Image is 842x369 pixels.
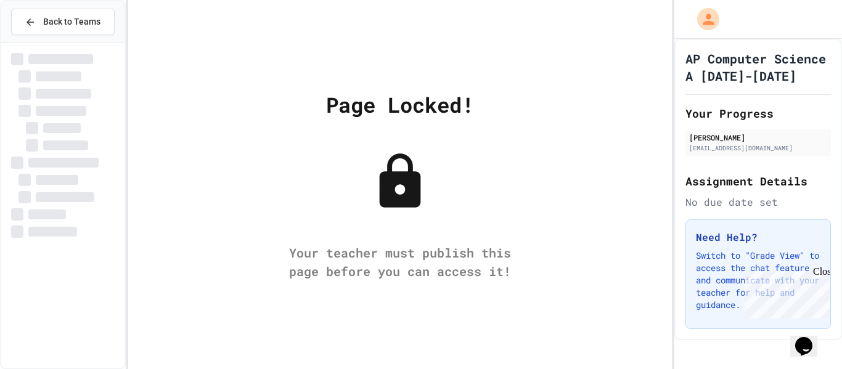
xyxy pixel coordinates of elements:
h3: Need Help? [696,230,820,245]
span: Back to Teams [43,15,100,28]
div: [EMAIL_ADDRESS][DOMAIN_NAME] [689,144,827,153]
div: No due date set [685,195,831,209]
div: [PERSON_NAME] [689,132,827,143]
button: Back to Teams [11,9,115,35]
div: My Account [684,5,722,33]
p: Switch to "Grade View" to access the chat feature and communicate with your teacher for help and ... [696,249,820,311]
div: Page Locked! [326,89,474,120]
div: Your teacher must publish this page before you can access it! [277,243,523,280]
iframe: chat widget [740,266,830,318]
iframe: chat widget [790,320,830,357]
h2: Your Progress [685,105,831,122]
h1: AP Computer Science A [DATE]-[DATE] [685,50,831,84]
div: Chat with us now!Close [5,5,85,78]
h2: Assignment Details [685,172,831,190]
